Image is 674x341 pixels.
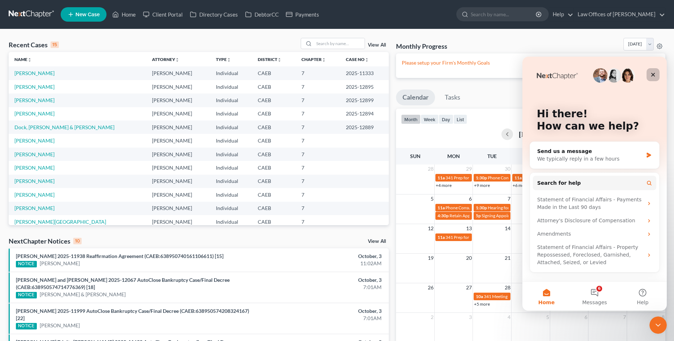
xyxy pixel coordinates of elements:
span: Retain Appointment for [PERSON_NAME] [449,213,529,218]
td: [PERSON_NAME] [146,93,210,107]
span: New Case [75,12,100,17]
i: unfold_more [227,58,231,62]
a: Home [109,8,139,21]
a: [PERSON_NAME] [14,70,55,76]
td: 7 [296,175,340,188]
span: 341 Meeting for [PERSON_NAME] & [PERSON_NAME] [484,294,587,299]
td: [PERSON_NAME] [146,107,210,121]
i: unfold_more [322,58,326,62]
span: 14 [504,224,511,233]
div: 7:01AM [265,284,382,291]
td: [PERSON_NAME] [146,66,210,80]
td: 7 [296,80,340,93]
td: 2025-11333 [340,66,389,80]
td: [PERSON_NAME] [146,80,210,93]
td: Individual [210,93,252,107]
p: Please setup your Firm's Monthly Goals [402,59,660,66]
a: [PERSON_NAME] 2025-11938 Reaffirmation Agreement (CAEB:638950740161106611) [15] [16,253,223,259]
td: CAEB [252,175,296,188]
div: NOTICE [16,323,37,329]
i: unfold_more [365,58,369,62]
td: [PERSON_NAME] [146,175,210,188]
a: Directory Cases [186,8,242,21]
td: 7 [296,148,340,161]
td: 7 [296,202,340,215]
td: CAEB [252,148,296,161]
span: Signing Appointment for [PERSON_NAME] & [PERSON_NAME] [482,213,601,218]
td: CAEB [252,93,296,107]
h3: Monthly Progress [396,42,447,51]
td: 7 [296,188,340,201]
span: Sun [410,153,421,159]
span: 1:30p [476,175,487,180]
a: [PERSON_NAME] [14,97,55,103]
a: View All [368,239,386,244]
i: unfold_more [175,58,179,62]
td: CAEB [252,134,296,147]
span: 19 [427,254,434,262]
a: View All [368,43,386,48]
button: month [401,114,421,124]
div: October, 3 [265,307,382,315]
i: unfold_more [27,58,32,62]
a: [PERSON_NAME] [14,151,55,157]
div: October, 3 [265,276,382,284]
td: 7 [296,161,340,174]
a: +6 more [513,183,529,188]
a: Tasks [438,89,467,105]
button: day [439,114,453,124]
span: 11a [514,175,522,180]
span: 341 Prep for [PERSON_NAME] [445,175,504,180]
span: 20 [465,254,473,262]
a: [PERSON_NAME] [14,84,55,90]
span: 12 [427,224,434,233]
a: +4 more [436,183,452,188]
td: [PERSON_NAME] [146,148,210,161]
h2: [DATE] [519,130,543,138]
td: CAEB [252,107,296,121]
td: CAEB [252,202,296,215]
td: CAEB [252,66,296,80]
td: Individual [210,107,252,121]
input: Search by name... [471,8,537,21]
td: CAEB [252,121,296,134]
span: 6 [584,313,588,322]
td: Individual [210,148,252,161]
span: 5 [430,194,434,203]
span: 21 [504,254,511,262]
td: CAEB [252,215,296,228]
span: Tue [487,153,497,159]
td: [PERSON_NAME] [146,188,210,201]
a: [PERSON_NAME] 2025-11999 AutoClose Bankruptcy Case/Final Decree (CAEB:638950574208324167) [22] [16,308,249,321]
div: NOTICE [16,261,37,267]
span: 4 [507,313,511,322]
i: unfold_more [277,58,282,62]
div: NOTICE [16,292,37,298]
span: 13 [465,224,473,233]
span: Phone Consultation for [PERSON_NAME] [488,175,566,180]
span: 341 Prep for [PERSON_NAME] [445,235,504,240]
td: Individual [210,215,252,228]
div: 11:02AM [265,260,382,267]
a: Client Portal [139,8,186,21]
td: CAEB [252,80,296,93]
span: 3 [468,313,473,322]
div: October, 3 [265,253,382,260]
a: [PERSON_NAME] [14,205,55,211]
td: Individual [210,66,252,80]
div: Recent Cases [9,40,59,49]
a: Payments [282,8,323,21]
td: [PERSON_NAME] [146,161,210,174]
td: 7 [296,107,340,121]
td: Individual [210,134,252,147]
